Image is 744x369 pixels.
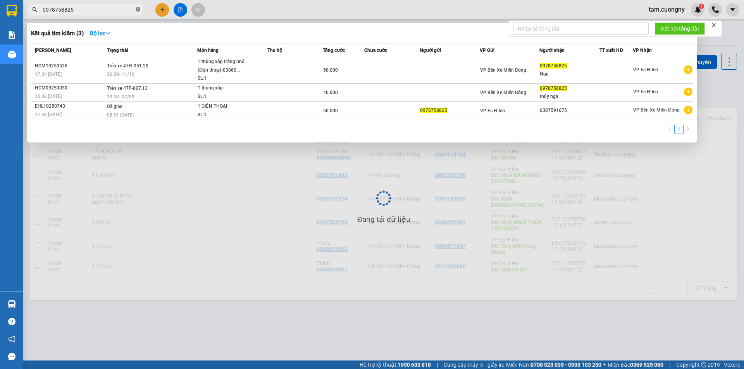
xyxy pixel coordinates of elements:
img: warehouse-icon [8,50,16,58]
div: 1 thùng xốp trắng nhỏ (điện thoại)-03860... [198,58,256,74]
span: VP Bến Xe Miền Đông [480,90,527,95]
span: 0978758825 [420,108,447,113]
div: SL: 1 [198,111,256,119]
span: VP Nhận [633,48,652,53]
span: 08:51 [DATE] [107,112,134,118]
span: 15:36 [DATE] [35,94,62,99]
img: logo-vxr [7,5,17,17]
button: Kết nối tổng đài [655,22,705,35]
span: Tổng cước [323,48,345,53]
span: VP Ea H`leo [633,89,658,94]
span: Trạng thái [107,48,128,53]
div: HCM10250526 [35,62,105,70]
div: EHL10250743 [35,102,105,110]
li: 1 [674,125,684,134]
span: 20:00 - 11/10 [107,72,134,77]
span: right [686,127,691,131]
span: plus-circle [684,88,692,96]
span: VP Bến Xe Miền Đông [480,67,527,73]
span: close-circle [136,7,140,12]
div: Nga [540,70,599,78]
span: 40.000 [323,90,338,95]
span: VP Ea H`leo [480,108,505,113]
span: [PERSON_NAME] [35,48,71,53]
li: Previous Page [665,125,674,134]
span: left [667,127,672,131]
span: Chưa cước [364,48,387,53]
span: search [32,7,38,12]
input: Tìm tên, số ĐT hoặc mã đơn [43,5,134,14]
button: right [684,125,693,134]
span: Thu hộ [267,48,282,53]
strong: Bộ lọc [90,30,111,36]
span: plus-circle [684,106,692,114]
span: 17:48 [DATE] [35,112,62,117]
span: VP Bến Xe Miền Đông [633,107,680,113]
span: 0978758825 [540,86,567,91]
span: close [711,22,716,28]
span: Trên xe 47H-051.20 [107,63,148,69]
span: Kết nối tổng đài [661,24,699,33]
span: notification [8,335,15,343]
div: HCM09250030 [35,84,105,92]
span: TT xuất HĐ [599,48,623,53]
span: 50.000 [323,108,338,113]
span: VP Ea H`leo [633,67,658,72]
div: 1 ĐIỆN THOẠI [198,102,256,111]
button: left [665,125,674,134]
span: Người nhận [539,48,565,53]
span: question-circle [8,318,15,325]
div: 0387591675 [540,106,599,115]
span: 17:34 [DATE] [35,72,62,77]
span: 0978758825 [540,63,567,69]
span: 19:00 - 02/09 [107,94,134,100]
span: message [8,353,15,360]
img: solution-icon [8,31,16,39]
span: down [105,31,111,36]
div: SL: 1 [198,93,256,101]
h3: Kết quả tìm kiếm ( 3 ) [31,29,84,38]
span: plus-circle [684,65,692,74]
img: warehouse-icon [8,300,16,308]
div: thủy nga [540,93,599,101]
span: 50.000 [323,67,338,73]
span: VP Gửi [480,48,494,53]
div: 1 thùng xốp [198,84,256,93]
span: close-circle [136,6,140,14]
a: 1 [675,125,683,134]
span: Món hàng [197,48,219,53]
span: Đã giao [107,104,123,109]
span: Người gửi [420,48,441,53]
button: Bộ lọcdown [84,27,117,39]
span: Trên xe 47F-007.13 [107,86,148,91]
div: SL: 1 [198,74,256,83]
li: Next Page [684,125,693,134]
input: Nhập số tổng đài [513,22,649,35]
